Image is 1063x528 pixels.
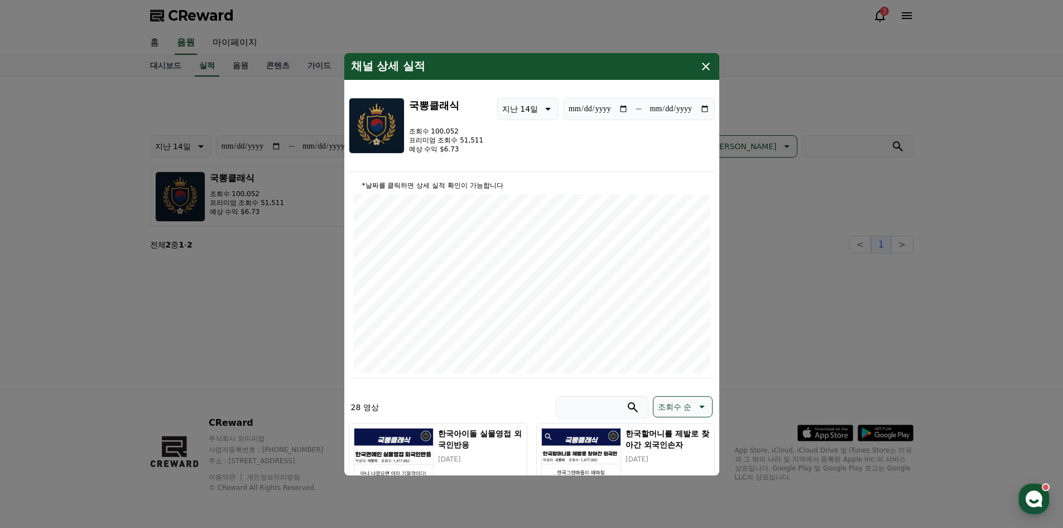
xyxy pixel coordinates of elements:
[35,371,42,380] span: 홈
[344,53,719,475] div: modal
[409,98,484,113] h3: 국뽕클래식
[144,354,214,382] a: 설정
[74,354,144,382] a: 대화
[497,98,559,120] button: 지난 14일
[409,127,484,136] p: 조회수 100,052
[172,371,186,380] span: 설정
[635,102,642,116] p: ~
[438,455,522,464] p: [DATE]
[102,372,116,380] span: 대화
[3,354,74,382] a: 홈
[626,428,709,450] h5: 한국할머니를 제발로 찾아간 외국인손자
[409,145,484,154] p: 예상 수익 $6.73
[502,101,538,117] p: 지난 14일
[351,60,426,73] h4: 채널 상세 실적
[349,98,405,154] img: 국뽕클래식
[658,399,691,415] p: 조회수 순
[626,455,709,464] p: [DATE]
[653,396,712,417] button: 조회수 순
[409,136,484,145] p: 프리미엄 조회수 51,511
[353,181,710,190] p: *날짜를 클릭하면 상세 실적 확인이 가능합니다
[438,428,522,450] h5: 한국아이돌 실물영접 외국인반응
[351,402,379,413] p: 28 영상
